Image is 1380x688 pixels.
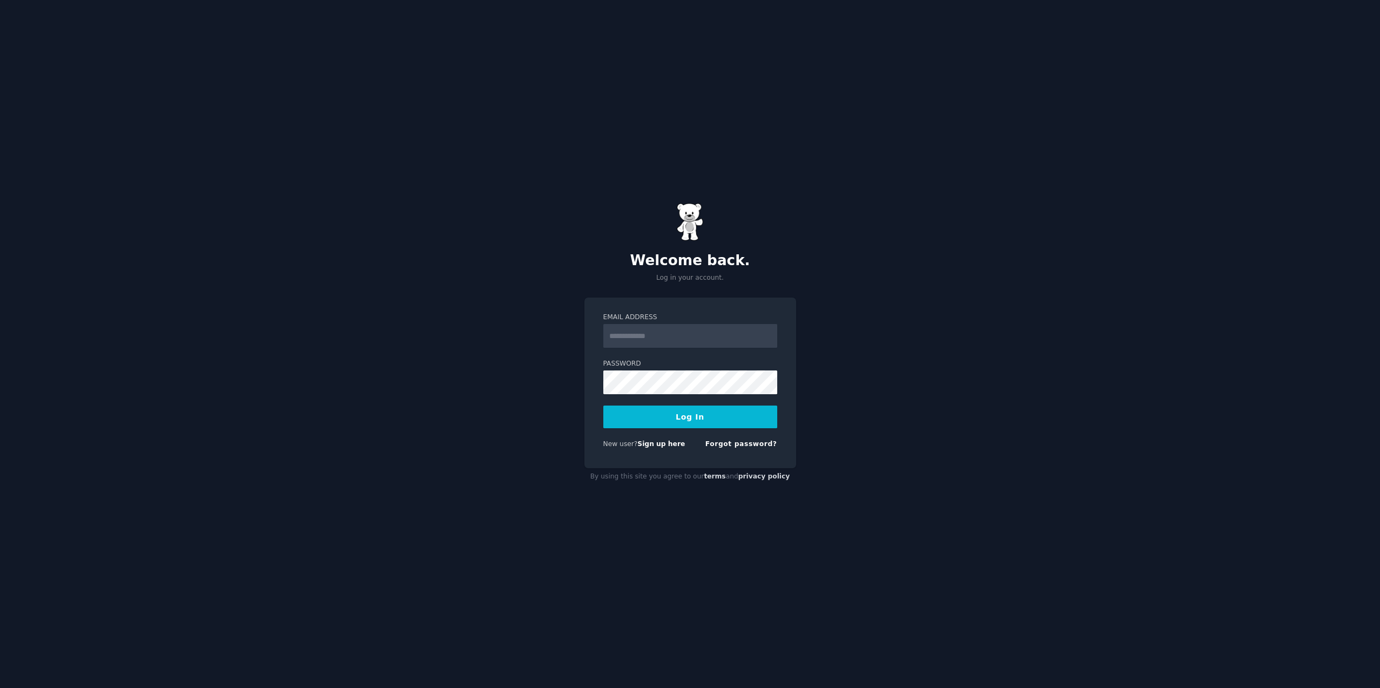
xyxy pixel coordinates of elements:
p: Log in your account. [584,273,796,283]
img: Gummy Bear [677,203,704,241]
a: Sign up here [637,440,685,448]
a: Forgot password? [705,440,777,448]
a: terms [704,473,725,480]
button: Log In [603,406,777,428]
h2: Welcome back. [584,252,796,269]
span: New user? [603,440,638,448]
div: By using this site you agree to our and [584,468,796,485]
a: privacy policy [738,473,790,480]
label: Password [603,359,777,369]
label: Email Address [603,313,777,322]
